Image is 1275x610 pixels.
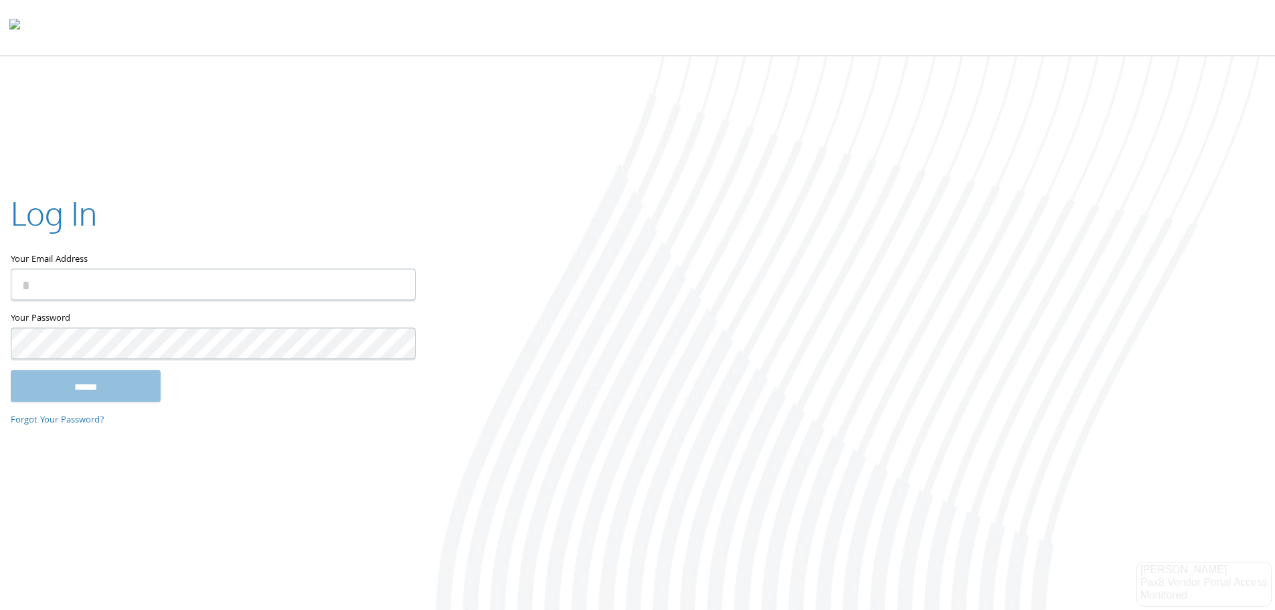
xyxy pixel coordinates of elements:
img: todyl-logo-dark.svg [9,14,20,41]
keeper-lock: Open Keeper Popup [389,277,405,293]
a: Forgot Your Password? [11,413,104,428]
label: Your Password [11,311,414,327]
h2: Log In [11,191,97,236]
keeper-lock: Open Keeper Popup [389,335,405,352]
